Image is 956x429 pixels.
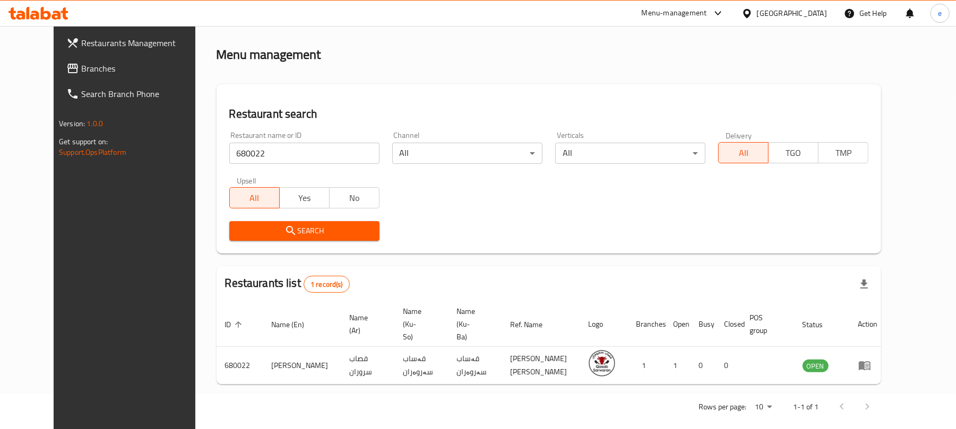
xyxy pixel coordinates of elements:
[59,117,85,130] span: Version:
[403,305,436,343] span: Name (Ku-So)
[589,350,615,377] img: Qasab Sarwaran
[502,347,580,384] td: [PERSON_NAME] [PERSON_NAME]
[823,145,864,161] span: TMP
[718,142,769,163] button: All
[279,187,330,208] button: Yes
[642,7,707,20] div: Menu-management
[773,145,814,161] span: TGO
[58,30,213,56] a: Restaurants Management
[234,190,275,206] span: All
[449,347,502,384] td: قەساب سەروەران
[858,359,878,372] div: Menu
[665,347,691,384] td: 1
[341,347,395,384] td: قصاب سروران
[716,347,742,384] td: 0
[329,187,380,208] button: No
[768,142,819,163] button: TGO
[580,302,628,347] th: Logo
[751,399,776,415] div: Rows per page:
[350,311,382,337] span: Name (Ar)
[699,400,746,414] p: Rows per page:
[229,221,380,241] button: Search
[58,81,213,107] a: Search Branch Phone
[58,56,213,81] a: Branches
[555,143,705,164] div: All
[304,279,349,290] span: 1 record(s)
[850,302,886,347] th: Action
[87,117,103,130] span: 1.0.0
[263,347,341,384] td: [PERSON_NAME]
[81,62,205,75] span: Branches
[225,318,245,331] span: ID
[726,132,752,139] label: Delivery
[803,318,837,331] span: Status
[723,145,764,161] span: All
[334,190,375,206] span: No
[217,347,263,384] td: 680022
[757,7,827,19] div: [GEOGRAPHIC_DATA]
[938,7,942,19] span: e
[284,190,325,206] span: Yes
[229,187,280,208] button: All
[628,347,665,384] td: 1
[272,318,318,331] span: Name (En)
[217,302,886,384] table: enhanced table
[457,305,489,343] span: Name (Ku-Ba)
[851,272,877,297] div: Export file
[225,275,350,293] h2: Restaurants list
[750,311,781,337] span: POS group
[229,143,380,164] input: Search for restaurant name or ID..
[716,302,742,347] th: Closed
[81,37,205,49] span: Restaurants Management
[59,135,108,148] span: Get support on:
[691,302,716,347] th: Busy
[395,347,449,384] td: قەساب سەروەران
[392,143,542,164] div: All
[793,400,819,414] p: 1-1 of 1
[59,145,126,159] a: Support.OpsPlatform
[818,142,868,163] button: TMP
[304,276,350,293] div: Total records count
[217,46,321,63] h2: Menu management
[803,360,829,372] span: OPEN
[691,347,716,384] td: 0
[628,302,665,347] th: Branches
[238,224,371,238] span: Search
[229,106,868,122] h2: Restaurant search
[81,87,205,100] span: Search Branch Phone
[511,318,557,331] span: Ref. Name
[237,177,256,184] label: Upsell
[665,302,691,347] th: Open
